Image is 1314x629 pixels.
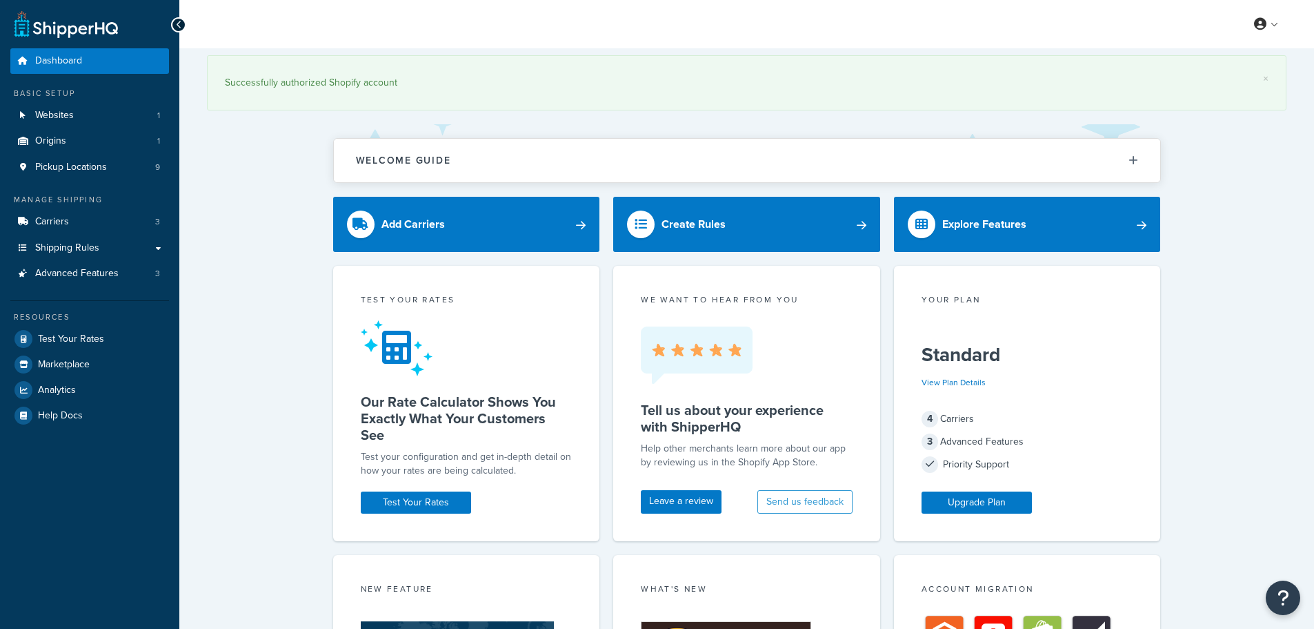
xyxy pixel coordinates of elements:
div: Priority Support [922,455,1133,474]
span: 3 [922,434,938,450]
a: Pickup Locations9 [10,155,169,180]
span: 4 [922,411,938,427]
li: Pickup Locations [10,155,169,180]
div: New Feature [361,583,573,599]
button: Welcome Guide [334,139,1160,182]
span: Carriers [35,216,69,228]
span: Websites [35,110,74,122]
li: Origins [10,128,169,154]
div: Create Rules [661,215,726,234]
div: Carriers [922,409,1133,429]
div: Resources [10,311,169,323]
h5: Standard [922,344,1133,366]
div: Your Plan [922,293,1133,309]
span: 1 [157,135,160,147]
span: Test Your Rates [38,333,104,345]
a: Create Rules [613,197,880,252]
span: 3 [155,216,160,228]
div: Advanced Features [922,432,1133,452]
span: Advanced Features [35,268,119,280]
span: 3 [155,268,160,280]
li: Advanced Features [10,261,169,287]
a: Help Docs [10,403,169,428]
div: Manage Shipping [10,194,169,206]
span: Pickup Locations [35,162,107,173]
span: Shipping Rules [35,242,99,254]
li: Websites [10,103,169,128]
button: Send us feedback [757,490,853,514]
span: Analytics [38,385,76,396]
div: Test your rates [361,293,573,309]
a: Shipping Rules [10,235,169,261]
a: Analytics [10,378,169,403]
a: Upgrade Plan [922,492,1032,514]
div: Test your configuration and get in-depth detail on how your rates are being calculated. [361,450,573,478]
span: 9 [155,162,160,173]
span: Origins [35,135,66,147]
a: Test Your Rates [10,327,169,351]
div: Account Migration [922,583,1133,599]
a: Origins1 [10,128,169,154]
span: Help Docs [38,410,83,422]
h5: Tell us about your experience with ShipperHQ [641,402,853,435]
a: Websites1 [10,103,169,128]
a: Test Your Rates [361,492,471,514]
a: View Plan Details [922,376,986,389]
div: What's New [641,583,853,599]
div: Basic Setup [10,88,169,99]
a: Marketplace [10,352,169,377]
p: Help other merchants learn more about our app by reviewing us in the Shopify App Store. [641,442,853,470]
span: Dashboard [35,55,82,67]
a: Leave a review [641,490,721,514]
span: Marketplace [38,359,90,371]
h2: Welcome Guide [356,155,451,166]
div: Successfully authorized Shopify account [225,73,1268,93]
a: Dashboard [10,48,169,74]
button: Open Resource Center [1266,581,1300,615]
h5: Our Rate Calculator Shows You Exactly What Your Customers See [361,394,573,443]
a: Add Carriers [333,197,600,252]
p: we want to hear from you [641,293,853,306]
a: Carriers3 [10,209,169,235]
span: 1 [157,110,160,122]
a: Advanced Features3 [10,261,169,287]
a: × [1263,73,1268,84]
div: Add Carriers [381,215,445,234]
a: Explore Features [894,197,1161,252]
div: Explore Features [942,215,1026,234]
li: Carriers [10,209,169,235]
